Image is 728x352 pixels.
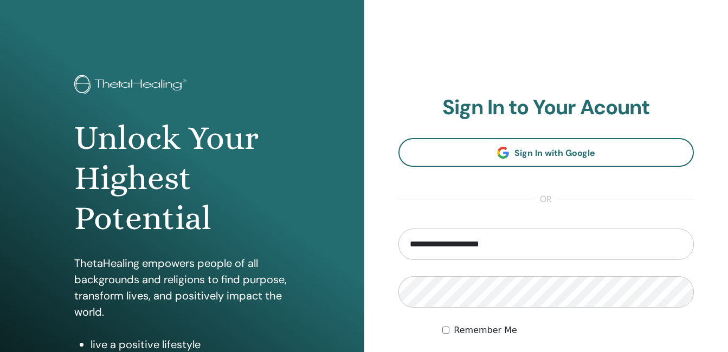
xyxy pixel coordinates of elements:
h2: Sign In to Your Acount [398,95,694,120]
p: ThetaHealing empowers people of all backgrounds and religions to find purpose, transform lives, a... [74,255,290,320]
a: Sign In with Google [398,138,694,167]
h1: Unlock Your Highest Potential [74,118,290,239]
label: Remember Me [454,324,517,337]
div: Keep me authenticated indefinitely or until I manually logout [442,324,694,337]
span: or [534,193,557,206]
span: Sign In with Google [514,147,595,159]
